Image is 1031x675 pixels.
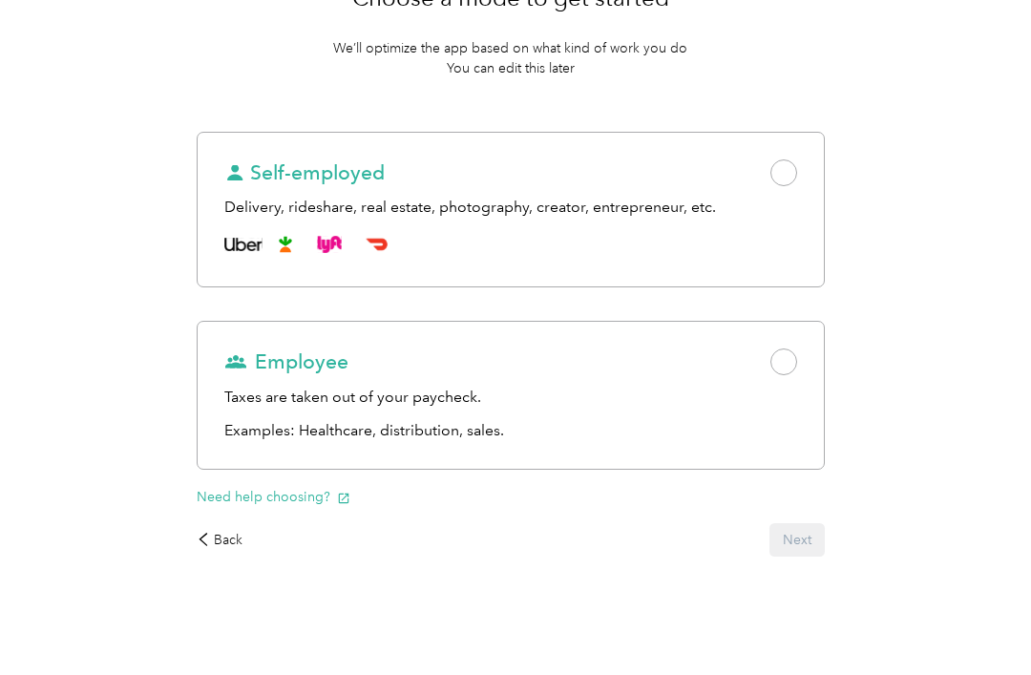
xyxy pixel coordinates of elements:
[224,196,796,220] div: Delivery, rideshare, real estate, photography, creator, entrepreneur, etc.
[447,58,575,78] p: You can edit this later
[197,487,350,507] button: Need help choosing?
[224,419,796,443] p: Examples: Healthcare, distribution, sales.
[224,159,385,186] span: Self-employed
[924,568,1031,675] iframe: Everlance-gr Chat Button Frame
[197,530,242,550] div: Back
[224,348,348,375] span: Employee
[333,38,687,58] p: We’ll optimize the app based on what kind of work you do
[224,386,796,410] div: Taxes are taken out of your paycheck.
